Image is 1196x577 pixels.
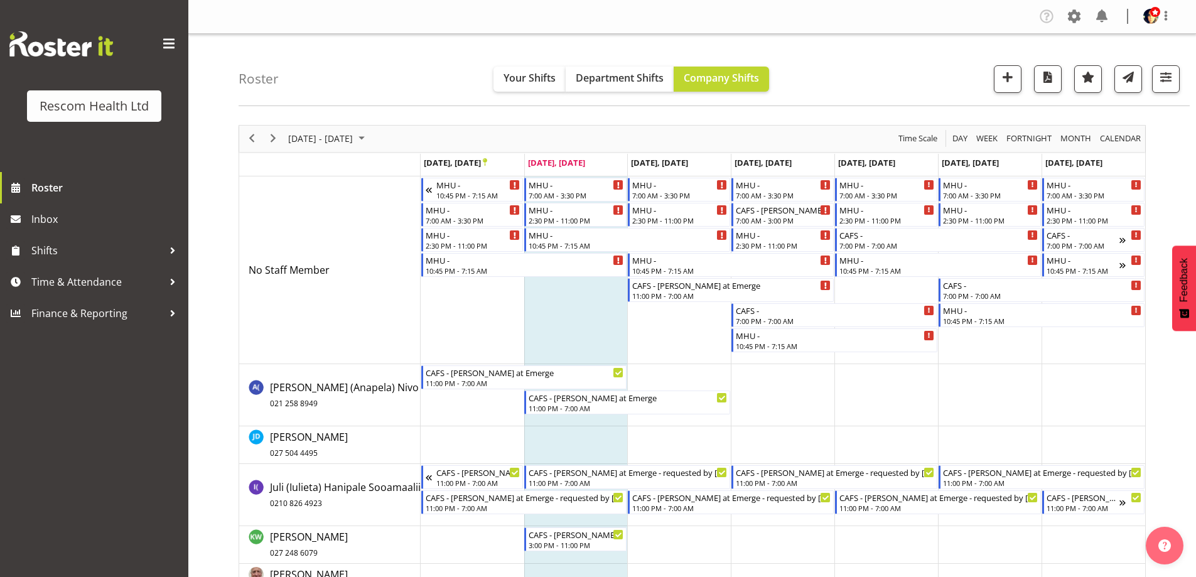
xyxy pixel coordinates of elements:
[943,291,1141,301] div: 7:00 PM - 7:00 AM
[426,215,520,225] div: 7:00 AM - 3:30 PM
[426,240,520,251] div: 2:30 PM - 11:00 PM
[975,131,999,146] span: Week
[421,365,627,389] div: Ana (Anapela) Nivo"s event - CAFS - Lance at Emerge Begin From Monday, September 22, 2025 at 11:0...
[736,203,831,216] div: CAFS - [PERSON_NAME] at Emerge - requested by [PERSON_NAME]
[632,291,831,301] div: 11:00 PM - 7:00 AM
[529,466,727,478] div: CAFS - [PERSON_NAME] at Emerge - requested by [PERSON_NAME]
[1172,245,1196,331] button: Feedback - Show survey
[493,67,566,92] button: Your Shifts
[1005,131,1053,146] span: Fortnight
[951,131,969,146] span: Day
[239,72,279,86] h4: Roster
[628,253,834,277] div: No Staff Member"s event - MHU - Begin From Wednesday, September 24, 2025 at 10:45:00 PM GMT+12:00...
[270,529,348,559] a: [PERSON_NAME]027 248 6079
[524,527,627,551] div: Kaye Wishart"s event - CAFS - Lance at Emerge Begin From Tuesday, September 23, 2025 at 3:00:00 P...
[1047,229,1119,241] div: CAFS -
[426,503,624,513] div: 11:00 PM - 7:00 AM
[426,378,624,388] div: 11:00 PM - 7:00 AM
[839,229,1038,241] div: CAFS -
[839,240,1038,251] div: 7:00 PM - 7:00 AM
[839,190,934,200] div: 7:00 AM - 3:30 PM
[40,97,149,116] div: Rescom Health Ltd
[835,228,1041,252] div: No Staff Member"s event - CAFS - Begin From Friday, September 26, 2025 at 7:00:00 PM GMT+12:00 En...
[632,503,831,513] div: 11:00 PM - 7:00 AM
[1047,491,1119,504] div: CAFS - [PERSON_NAME] at Emerge - requested by [PERSON_NAME]
[1152,65,1180,93] button: Filter Shifts
[631,157,688,168] span: [DATE], [DATE]
[1099,131,1142,146] span: calendar
[1047,190,1141,200] div: 7:00 AM - 3:30 PM
[1047,215,1141,225] div: 2:30 PM - 11:00 PM
[421,465,524,489] div: Juli (Iulieta) Hanipale Sooamaalii"s event - CAFS - Lance at Emerge Begin From Sunday, September ...
[839,491,1038,504] div: CAFS - [PERSON_NAME] at Emerge - requested by [PERSON_NAME]
[1042,253,1145,277] div: No Staff Member"s event - MHU - Begin From Sunday, September 28, 2025 at 10:45:00 PM GMT+13:00 En...
[1143,9,1158,24] img: lisa-averill4ed0ba207759471a3c7c9c0bc18f64d8.png
[632,266,831,276] div: 10:45 PM - 7:15 AM
[270,448,318,458] span: 027 504 4495
[838,157,895,168] span: [DATE], [DATE]
[736,240,831,251] div: 2:30 PM - 11:00 PM
[839,503,1038,513] div: 11:00 PM - 7:00 AM
[943,316,1141,326] div: 10:45 PM - 7:15 AM
[1047,503,1119,513] div: 11:00 PM - 7:00 AM
[524,203,627,227] div: No Staff Member"s event - MHU - Begin From Tuesday, September 23, 2025 at 2:30:00 PM GMT+12:00 En...
[1042,228,1145,252] div: No Staff Member"s event - CAFS - Begin From Sunday, September 28, 2025 at 7:00:00 PM GMT+13:00 En...
[632,491,831,504] div: CAFS - [PERSON_NAME] at Emerge - requested by [PERSON_NAME]
[1158,539,1171,552] img: help-xxl-2.png
[943,178,1038,191] div: MHU -
[994,65,1021,93] button: Add a new shift
[632,215,727,225] div: 2:30 PM - 11:00 PM
[835,490,1041,514] div: Juli (Iulieta) Hanipale Sooamaalii"s event - CAFS - Henny Wilson at Emerge - requested by Erin Be...
[628,203,730,227] div: No Staff Member"s event - MHU - Begin From Wednesday, September 24, 2025 at 2:30:00 PM GMT+12:00 ...
[735,157,792,168] span: [DATE], [DATE]
[943,279,1141,291] div: CAFS -
[31,304,163,323] span: Finance & Reporting
[943,466,1141,478] div: CAFS - [PERSON_NAME] at Emerge - requested by [PERSON_NAME]
[249,262,330,278] a: No Staff Member
[529,403,727,413] div: 11:00 PM - 7:00 AM
[270,380,419,410] a: [PERSON_NAME] (Anapela) Nivo021 258 8949
[529,203,623,216] div: MHU -
[839,266,1038,276] div: 10:45 PM - 7:15 AM
[529,229,727,241] div: MHU -
[421,228,524,252] div: No Staff Member"s event - MHU - Begin From Monday, September 22, 2025 at 2:30:00 PM GMT+12:00 End...
[897,131,939,146] span: Time Scale
[1178,258,1190,302] span: Feedback
[426,229,520,241] div: MHU -
[1114,65,1142,93] button: Send a list of all shifts for the selected filtered period to all rostered employees.
[241,126,262,152] div: previous period
[566,67,674,92] button: Department Shifts
[736,178,831,191] div: MHU -
[270,429,348,460] a: [PERSON_NAME]027 504 4495
[731,465,937,489] div: Juli (Iulieta) Hanipale Sooamaalii"s event - CAFS - Henny Wilson at Emerge - requested by Erin Be...
[736,229,831,241] div: MHU -
[1005,131,1054,146] button: Fortnight
[426,203,520,216] div: MHU -
[839,178,934,191] div: MHU -
[1047,266,1119,276] div: 10:45 PM - 7:15 AM
[731,203,834,227] div: No Staff Member"s event - CAFS - Henny Wilson at Emerge - requested by Erin Begin From Thursday, ...
[684,71,759,85] span: Company Shifts
[239,526,421,564] td: Kaye Wishart resource
[943,190,1038,200] div: 7:00 AM - 3:30 PM
[421,490,627,514] div: Juli (Iulieta) Hanipale Sooamaalii"s event - CAFS - Henny Wilson at Emerge - requested by Erin Be...
[426,254,624,266] div: MHU -
[628,490,834,514] div: Juli (Iulieta) Hanipale Sooamaalii"s event - CAFS - Henny Wilson at Emerge - requested by Erin Be...
[974,131,1000,146] button: Timeline Week
[942,157,999,168] span: [DATE], [DATE]
[632,203,727,216] div: MHU -
[436,466,520,478] div: CAFS - [PERSON_NAME] at Emerge
[524,228,730,252] div: No Staff Member"s event - MHU - Begin From Tuesday, September 23, 2025 at 10:45:00 PM GMT+12:00 E...
[939,203,1041,227] div: No Staff Member"s event - MHU - Begin From Saturday, September 27, 2025 at 2:30:00 PM GMT+12:00 E...
[1047,178,1141,191] div: MHU -
[731,228,834,252] div: No Staff Member"s event - MHU - Begin From Thursday, September 25, 2025 at 2:30:00 PM GMT+12:00 E...
[284,126,372,152] div: September 22 - 28, 2025
[31,178,182,197] span: Roster
[287,131,354,146] span: [DATE] - [DATE]
[270,430,348,459] span: [PERSON_NAME]
[239,176,421,364] td: No Staff Member resource
[1047,254,1119,266] div: MHU -
[436,178,520,191] div: MHU -
[249,263,330,277] span: No Staff Member
[424,157,487,168] span: [DATE], [DATE]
